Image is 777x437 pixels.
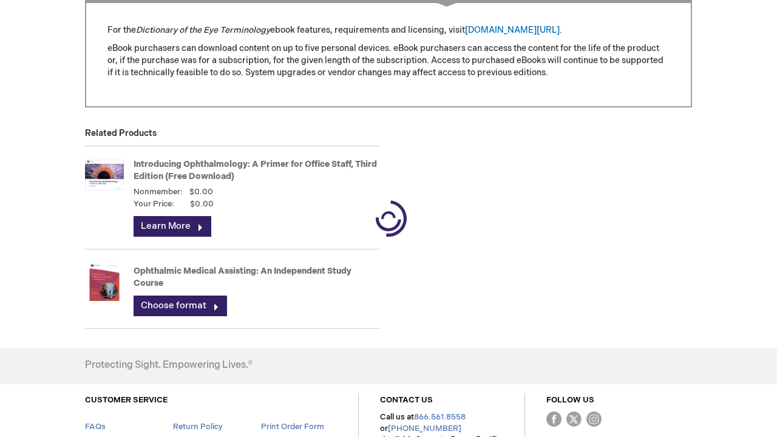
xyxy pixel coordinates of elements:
img: Ophthalmic Medical Assisting: An Independent Study Course [85,257,124,306]
strong: Your Price: [134,198,174,210]
span: $0.00 [176,198,214,210]
a: FAQs [85,422,106,432]
a: FOLLOW US [546,395,594,405]
h4: Protecting Sight. Empowering Lives.® [85,360,253,371]
span: $0.00 [189,187,213,197]
strong: Nonmember: [134,186,183,198]
a: CONTACT US [380,395,433,405]
a: [PHONE_NUMBER] [388,424,461,433]
p: For the ebook features, requirements and licensing, visit . [107,24,670,36]
img: Twitter [566,412,582,427]
a: Learn More [134,216,211,237]
a: Ophthalmic Medical Assisting: An Independent Study Course [134,266,351,288]
a: [DOMAIN_NAME][URL] [465,25,560,35]
p: eBook purchasers can download content on up to five personal devices. eBook purchasers can access... [107,42,670,79]
a: CUSTOMER SERVICE [85,395,168,405]
a: Return Policy [173,422,223,432]
a: Introducing Ophthalmology: A Primer for Office Staff, Third Edition (Free Download) [134,159,377,181]
img: Facebook [546,412,562,427]
em: Dictionary of the Eye Terminology [136,25,270,35]
strong: Related Products [85,128,157,138]
a: Choose format [134,296,227,316]
img: Introducing Ophthalmology: A Primer for Office Staff, Third Edition (Free Download) [85,151,124,199]
a: 866.561.8558 [414,412,466,422]
a: Print Order Form [261,422,324,432]
img: instagram [586,412,602,427]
